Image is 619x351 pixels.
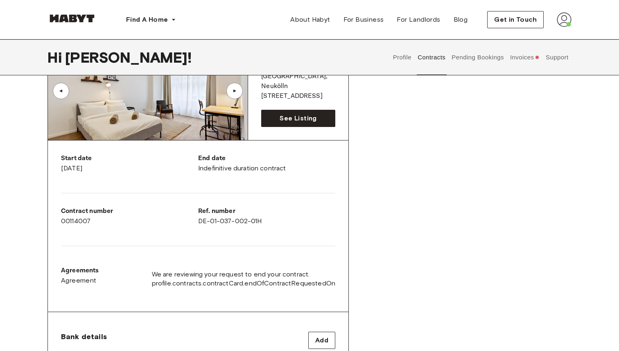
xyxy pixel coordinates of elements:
[120,11,183,28] button: Find A Home
[343,15,384,25] span: For Business
[65,49,192,66] span: [PERSON_NAME] !
[557,12,572,27] img: avatar
[390,39,572,75] div: user profile tabs
[61,276,99,285] a: Agreement
[48,42,248,140] img: Image of the room
[451,39,505,75] button: Pending Bookings
[315,335,328,345] span: Add
[447,11,474,28] a: Blog
[454,15,468,25] span: Blog
[392,39,413,75] button: Profile
[230,88,239,93] div: ▲
[47,49,65,66] span: Hi
[261,110,335,127] a: See Listing
[390,11,447,28] a: For Landlords
[417,39,447,75] button: Contracts
[397,15,440,25] span: For Landlords
[487,11,544,28] button: Get in Touch
[61,332,107,342] span: Bank details
[61,266,99,276] p: Agreements
[152,279,335,288] span: profile.contracts.contractCard.endOfContractRequestedOn
[494,15,537,25] span: Get in Touch
[284,11,337,28] a: About Habyt
[261,72,335,91] p: [GEOGRAPHIC_DATA] , Neukölln
[61,154,198,163] p: Start date
[61,206,198,216] p: Contract number
[261,91,335,101] p: [STREET_ADDRESS]
[61,276,97,285] span: Agreement
[152,270,335,279] span: We are reviewing your request to end your contract.
[47,14,97,23] img: Habyt
[308,332,335,349] button: Add
[57,88,65,93] div: ▲
[290,15,330,25] span: About Habyt
[61,154,198,173] div: [DATE]
[280,113,316,123] span: See Listing
[198,206,335,216] p: Ref. number
[126,15,168,25] span: Find A Home
[61,206,198,226] div: 00114007
[509,39,540,75] button: Invoices
[198,154,335,173] div: Indefinitive duration contract
[198,206,335,226] div: DE-01-037-002-01H
[544,39,569,75] button: Support
[198,154,335,163] p: End date
[337,11,391,28] a: For Business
